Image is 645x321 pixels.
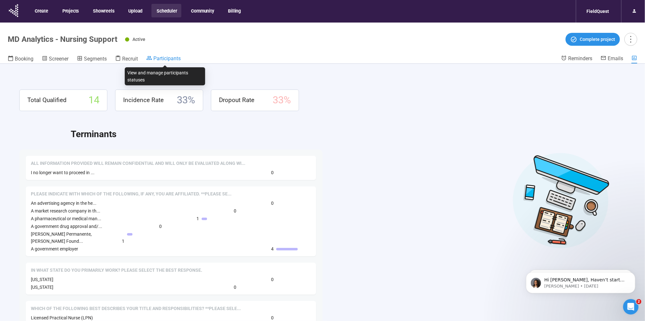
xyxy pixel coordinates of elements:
span: 0 [234,284,236,291]
span: Segments [84,56,107,62]
iframe: Intercom notifications message [516,259,645,304]
span: Complete project [580,36,615,43]
span: Total Qualified [27,95,67,105]
span: 14 [88,92,99,108]
span: I no longer want to proceed in ... [31,170,95,175]
span: Screener [49,56,68,62]
span: A market research company in th... [31,208,100,213]
div: FieldQuest [583,5,613,17]
button: Create [30,4,53,17]
span: [PERSON_NAME] Permanente, [PERSON_NAME] Found... [31,231,92,244]
a: Reminders [561,55,592,63]
button: more [624,33,637,46]
span: A government employer [31,246,78,251]
a: Participants [146,55,181,63]
a: Booking [8,55,33,63]
button: Projects [57,4,83,17]
span: Which of the following best describes your title and responsibilities? **Please select one** [31,306,241,312]
span: A pharmaceutical or medical man... [31,216,101,221]
span: 33 % [177,92,195,108]
h2: Terminants [71,127,626,141]
h1: MD Analytics - Nursing Support [8,35,117,44]
span: [US_STATE] [31,285,53,290]
a: Segments [77,55,107,63]
span: An advertising agency in the he... [31,201,96,206]
span: 1 [196,215,199,222]
button: Upload [123,4,147,17]
button: Community [186,4,218,17]
button: Billing [223,4,246,17]
span: 0 [159,223,162,230]
button: Showreels [88,4,119,17]
span: Reminders [568,55,592,61]
span: Active [132,37,145,42]
span: 33 % [273,92,291,108]
iframe: Intercom live chat [623,299,639,315]
span: Emails [608,55,623,61]
button: Scheduler [151,4,181,17]
span: All information provided will remain confidential and will only be evaluated along with the opini... [31,160,245,167]
span: [US_STATE] [31,277,53,282]
span: 0 [271,200,274,207]
span: 1 [122,238,124,245]
span: Participants [153,55,181,61]
span: Incidence Rate [123,95,164,105]
span: 4 [271,245,274,252]
span: Booking [15,56,33,62]
span: 2 [636,299,641,304]
img: Desktop work notes [513,152,610,249]
span: Licensed Practical Nurse (LPN) [31,315,93,320]
span: In what state do you primarily work? Please select the best response. [31,267,202,274]
a: Screener [42,55,68,63]
span: 0 [271,169,274,176]
div: View and manage participants statuses [125,67,205,85]
button: Complete project [566,33,620,46]
span: more [626,35,635,43]
a: Emails [601,55,623,63]
span: A government drug approval and/... [31,224,102,229]
span: Recruit [122,56,138,62]
span: 0 [234,207,236,214]
span: Please indicate with which of the following, if any, you are affiliated. **Please select all that... [31,191,232,197]
span: 0 [271,276,274,283]
a: Recruit [115,55,138,63]
span: Dropout Rate [219,95,254,105]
